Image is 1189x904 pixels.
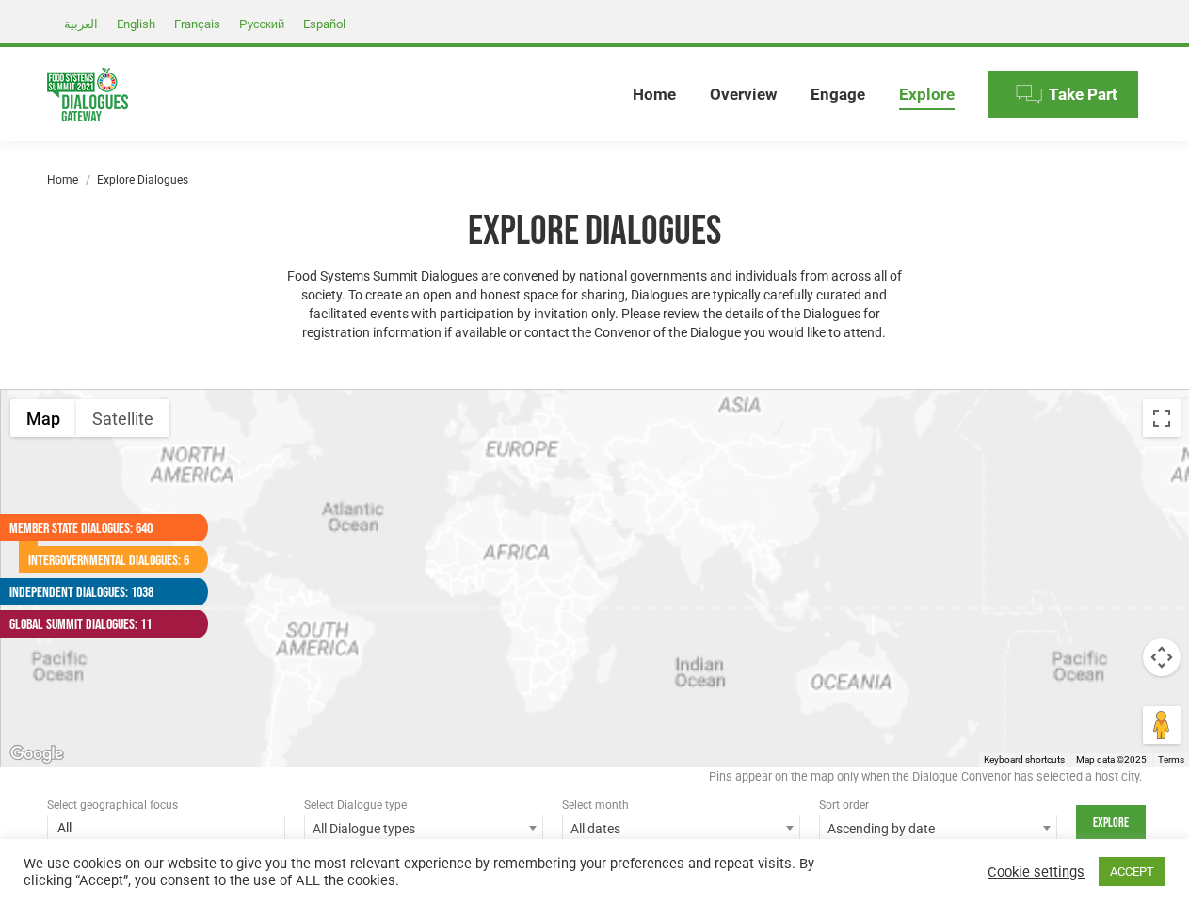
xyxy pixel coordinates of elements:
[294,12,355,35] a: Español
[1143,638,1181,676] button: Map camera controls
[303,17,345,31] span: Español
[1143,399,1181,437] button: Toggle fullscreen view
[278,266,912,342] p: Food Systems Summit Dialogues are convened by national governments and individuals from across al...
[55,12,107,35] a: العربية
[165,12,230,35] a: Français
[76,399,169,437] button: Show satellite imagery
[1076,805,1146,841] input: Explore
[811,85,865,105] span: Engage
[19,546,189,573] a: Intergovernmental Dialogues: 6
[988,864,1085,880] a: Cookie settings
[47,68,128,121] img: Food Systems Summit Dialogues
[24,855,823,889] div: We use cookies on our website to give you the most relevant experience by remembering your prefer...
[230,12,294,35] a: Русский
[6,742,68,767] a: Open this area in Google Maps (opens a new window)
[174,17,220,31] span: Français
[633,85,676,105] span: Home
[47,767,1142,796] div: Pins appear on the map only when the Dialogue Convenor has selected a host city.
[1076,754,1147,765] span: Map data ©2025
[117,17,155,31] span: English
[97,173,188,186] span: Explore Dialogues
[64,17,98,31] span: العربية
[899,85,955,105] span: Explore
[304,815,542,841] span: All Dialogue types
[1049,85,1117,105] span: Take Part
[820,815,1056,842] span: Ascending by date
[278,206,912,257] h1: Explore Dialogues
[1143,706,1181,744] button: Drag Pegman onto the map to open Street View
[47,796,285,815] div: Select geographical focus
[562,815,800,841] span: All dates
[6,742,68,767] img: Google
[1015,80,1043,108] img: Menu icon
[10,399,76,437] button: Show street map
[1099,857,1165,886] a: ACCEPT
[1158,754,1184,765] a: Terms (opens in new tab)
[107,12,165,35] a: English
[819,796,1057,815] div: Sort order
[819,815,1057,841] span: Ascending by date
[239,17,284,31] span: Русский
[304,796,542,815] div: Select Dialogue type
[305,815,541,842] span: All Dialogue types
[562,796,800,815] div: Select month
[563,815,799,842] span: All dates
[710,85,777,105] span: Overview
[47,173,78,186] a: Home
[984,753,1065,767] button: Keyboard shortcuts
